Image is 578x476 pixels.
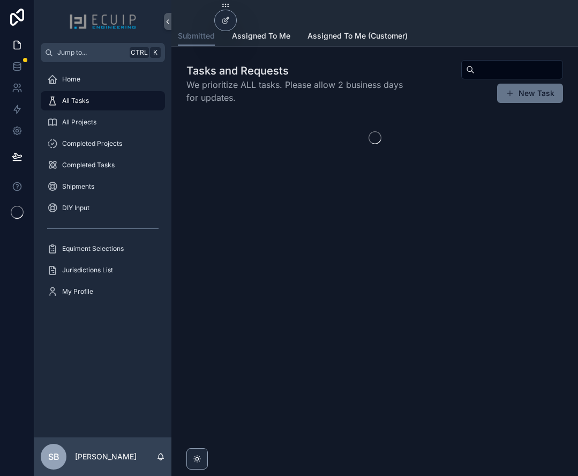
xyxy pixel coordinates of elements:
a: All Tasks [41,91,165,110]
span: We prioritize ALL tasks. Please allow 2 business days for updates. [186,78,411,104]
a: Assigned To Me (Customer) [307,26,408,48]
h1: Tasks and Requests [186,63,411,78]
span: Completed Tasks [62,161,115,169]
a: Equiment Selections [41,239,165,258]
img: App logo [69,13,137,30]
a: Submitted [178,26,215,47]
a: Completed Tasks [41,155,165,175]
span: Jurisdictions List [62,266,113,274]
span: All Projects [62,118,96,127]
span: Assigned To Me (Customer) [307,31,408,41]
span: Jump to... [57,48,125,57]
a: My Profile [41,282,165,301]
a: Shipments [41,177,165,196]
span: Equiment Selections [62,244,124,253]
span: DIY Input [62,204,89,212]
a: Home [41,70,165,89]
span: All Tasks [62,96,89,105]
a: Jurisdictions List [41,261,165,280]
span: Submitted [178,31,215,41]
span: Ctrl [130,47,149,58]
a: All Projects [41,113,165,132]
span: SB [48,450,59,463]
button: New Task [497,84,563,103]
span: Shipments [62,182,94,191]
span: Completed Projects [62,139,122,148]
a: Completed Projects [41,134,165,153]
a: DIY Input [41,198,165,218]
span: My Profile [62,287,93,296]
span: K [151,48,160,57]
span: Home [62,75,80,84]
div: scrollable content [34,62,171,315]
button: Jump to...CtrlK [41,43,165,62]
p: [PERSON_NAME] [75,451,137,462]
a: Assigned To Me [232,26,290,48]
span: Assigned To Me [232,31,290,41]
